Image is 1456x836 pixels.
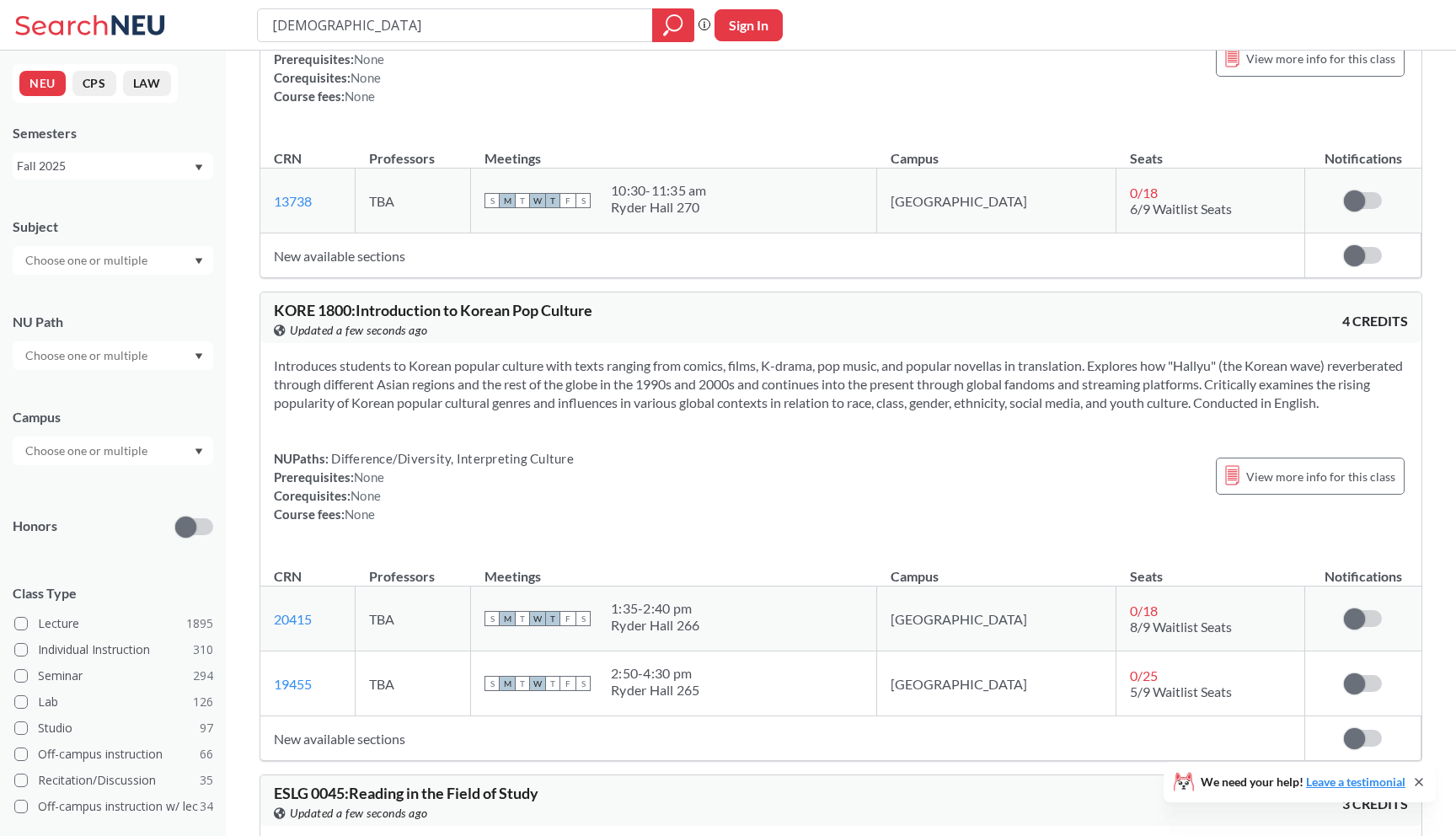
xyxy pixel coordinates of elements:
span: W [530,193,545,208]
span: KORE 1800 : Introduction to Korean Pop Culture [274,301,592,319]
button: Sign In [715,9,783,41]
label: Studio [14,717,213,739]
span: Updated a few seconds ago [290,804,428,823]
div: NU Path [13,313,213,331]
div: 10:30 - 11:35 am [611,182,707,199]
span: M [500,193,515,208]
span: 0 / 18 [1130,603,1158,619]
label: Off-campus instruction [14,743,213,765]
input: Class, professor, course number, "phrase" [270,11,640,40]
svg: Dropdown arrow [195,353,203,360]
td: [GEOGRAPHIC_DATA] [877,587,1116,651]
th: Meetings [471,550,877,587]
section: Introduces students to Korean popular culture with texts ranging from comics, films, K-drama, pop... [274,356,1408,412]
span: 1895 [186,614,213,633]
a: 20415 [274,611,312,627]
button: CPS [72,71,116,96]
span: 35 [200,771,213,790]
span: T [515,611,530,626]
div: 2:50 - 4:30 pm [611,665,700,682]
span: 0 / 25 [1130,667,1158,683]
span: None [354,51,384,67]
label: Seminar [14,665,213,687]
div: Semesters [13,124,213,142]
span: 34 [200,797,213,816]
span: W [530,676,545,691]
span: 5/9 Waitlist Seats [1130,683,1232,699]
span: S [484,611,500,626]
td: New available sections [260,233,1305,278]
label: Individual Instruction [14,639,213,661]
div: Dropdown arrow [13,437,213,465]
input: Choose one or multiple [17,346,158,366]
td: New available sections [260,716,1305,761]
td: [GEOGRAPHIC_DATA] [877,169,1116,233]
label: Lecture [14,613,213,635]
th: Meetings [471,132,877,169]
span: S [575,611,591,626]
th: Professors [356,550,471,587]
span: 6/9 Waitlist Seats [1130,201,1232,217]
span: T [545,611,560,626]
div: Fall 2025Dropdown arrow [13,153,213,180]
span: T [545,193,560,208]
input: Choose one or multiple [17,441,158,461]
span: W [530,611,545,626]
a: Leave a testimonial [1306,774,1405,789]
div: Ryder Hall 270 [611,199,707,216]
td: TBA [356,169,471,233]
div: Ryder Hall 265 [611,682,700,699]
span: We need your help! [1201,776,1405,788]
label: Recitation/Discussion [14,769,213,791]
svg: magnifying glass [663,13,683,37]
input: Choose one or multiple [17,250,158,271]
span: 0 / 18 [1130,185,1158,201]
span: 4 CREDITS [1342,312,1408,330]
span: 8/9 Waitlist Seats [1130,619,1232,635]
span: 294 [193,667,213,685]
span: F [560,676,575,691]
th: Notifications [1305,132,1421,169]
span: T [515,676,530,691]
th: Seats [1116,550,1305,587]
td: [GEOGRAPHIC_DATA] [877,651,1116,716]
span: S [575,676,591,691]
div: Dropdown arrow [13,246,213,275]
span: None [345,88,375,104]
a: 13738 [274,193,312,209]
td: TBA [356,651,471,716]
span: T [515,193,530,208]
th: Professors [356,132,471,169]
span: None [351,70,381,85]
span: 3 CREDITS [1342,795,1408,813]
svg: Dropdown arrow [195,164,203,171]
span: S [575,193,591,208]
th: Campus [877,550,1116,587]
span: F [560,611,575,626]
button: LAW [123,71,171,96]
label: Lab [14,691,213,713]
svg: Dropdown arrow [195,448,203,455]
button: NEU [19,71,66,96]
span: None [351,488,381,503]
th: Notifications [1305,550,1421,587]
a: 19455 [274,676,312,692]
div: magnifying glass [652,8,694,42]
span: ESLG 0045 : Reading in the Field of Study [274,784,538,802]
span: 97 [200,719,213,737]
span: 310 [193,640,213,659]
span: S [484,193,500,208]
span: Difference/Diversity, Interpreting Culture [329,451,574,466]
span: T [545,676,560,691]
div: CRN [274,567,302,586]
label: Off-campus instruction w/ lec [14,796,213,817]
span: View more info for this class [1246,466,1395,487]
span: Updated a few seconds ago [290,321,428,340]
div: 1:35 - 2:40 pm [611,600,700,617]
span: F [560,193,575,208]
p: Honors [13,517,57,536]
span: 126 [193,693,213,711]
div: NUPaths: Prerequisites: Corequisites: Course fees: [274,31,384,105]
div: CRN [274,149,302,168]
span: None [354,469,384,485]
